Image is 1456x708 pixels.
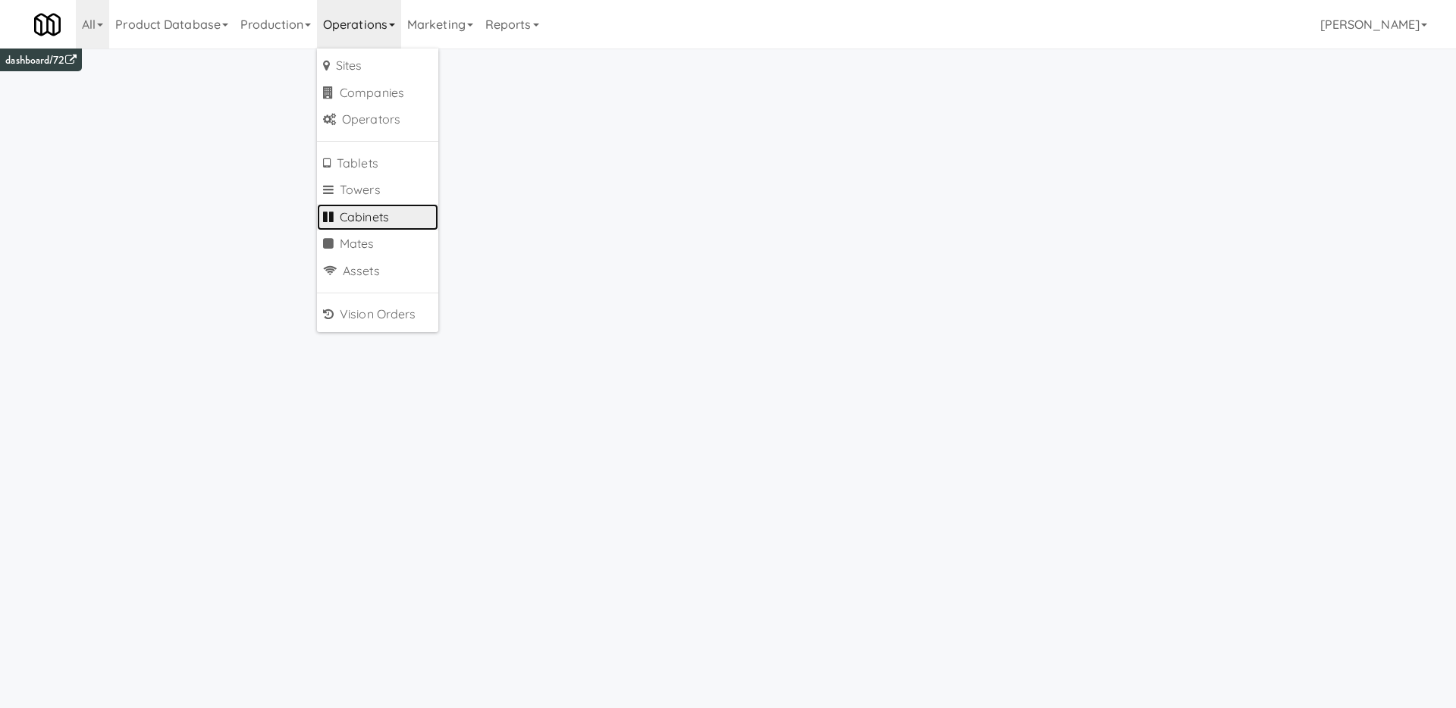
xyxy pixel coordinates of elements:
a: Operators [317,106,438,133]
a: Mates [317,230,438,258]
a: dashboard/72 [5,52,76,68]
a: Assets [317,258,438,285]
a: Companies [317,80,438,107]
a: Tablets [317,150,438,177]
a: Towers [317,177,438,204]
a: Sites [317,52,438,80]
a: Vision Orders [317,301,438,328]
img: Micromart [34,11,61,38]
a: Cabinets [317,204,438,231]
